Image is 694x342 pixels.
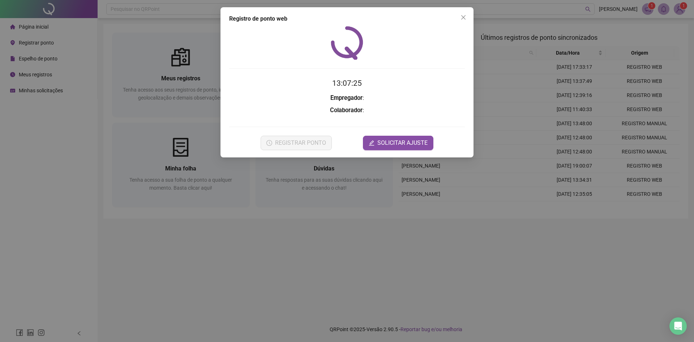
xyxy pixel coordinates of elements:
[330,94,363,101] strong: Empregador
[261,136,332,150] button: REGISTRAR PONTO
[369,140,374,146] span: edit
[669,317,687,335] div: Open Intercom Messenger
[458,12,469,23] button: Close
[332,79,362,88] time: 13:07:25
[229,93,465,103] h3: :
[330,107,363,114] strong: Colaborador
[460,14,466,20] span: close
[363,136,433,150] button: editSOLICITAR AJUSTE
[229,14,465,23] div: Registro de ponto web
[331,26,363,60] img: QRPoint
[377,139,428,147] span: SOLICITAR AJUSTE
[229,106,465,115] h3: :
